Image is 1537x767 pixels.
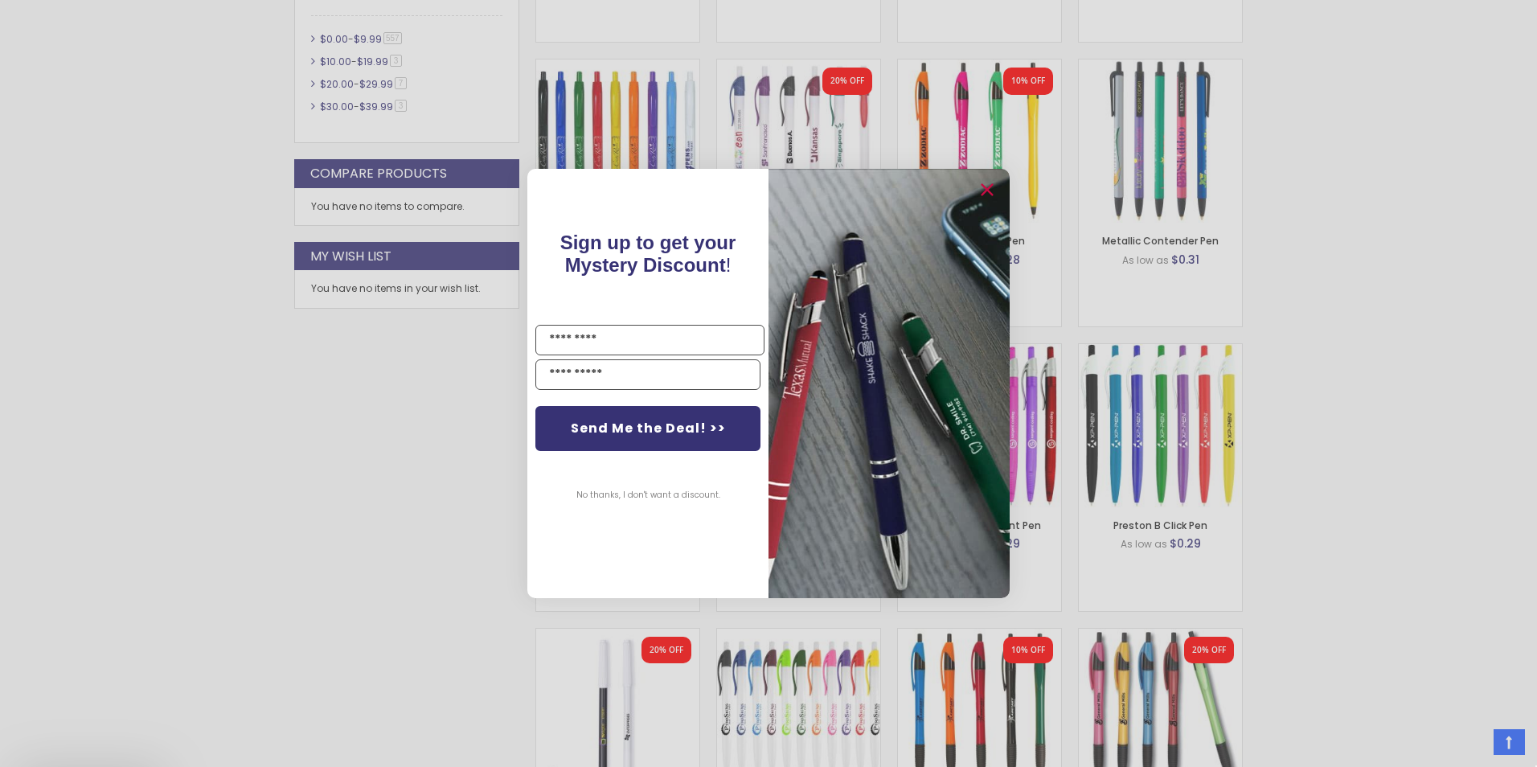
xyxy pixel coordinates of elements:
[535,406,760,451] button: Send Me the Deal! >>
[568,475,728,515] button: No thanks, I don't want a discount.
[560,232,736,276] span: Sign up to get your Mystery Discount
[768,169,1010,597] img: pop-up-image
[974,177,1000,203] button: Close dialog
[560,232,736,276] span: !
